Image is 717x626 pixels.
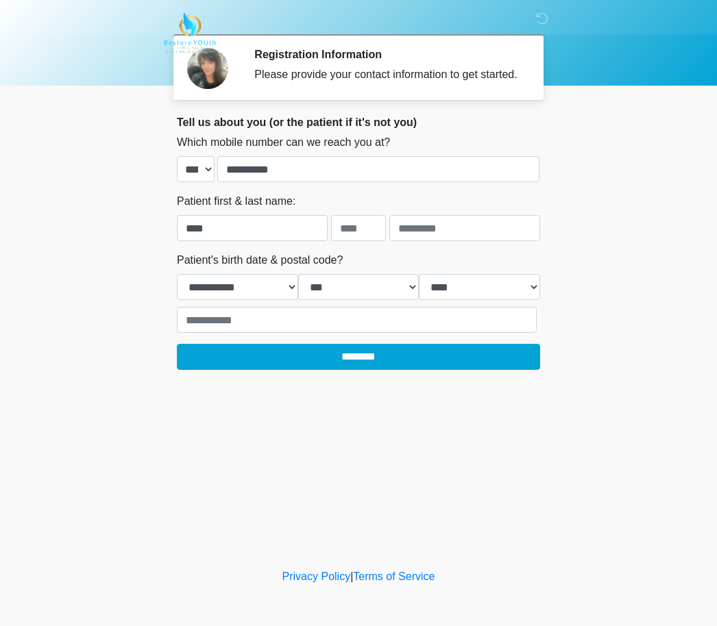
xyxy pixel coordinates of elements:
img: Agent Avatar [187,48,228,89]
label: Patient first & last name: [177,193,295,210]
a: Terms of Service [353,571,435,582]
label: Patient's birth date & postal code? [177,252,343,268]
a: Privacy Policy [282,571,351,582]
img: Restore YOUth Med Spa Logo [163,10,216,55]
label: Which mobile number can we reach you at? [177,134,390,151]
a: | [350,571,353,582]
h2: Tell us about you (or the patient if it's not you) [177,116,540,129]
div: Please provide your contact information to get started. [254,66,520,83]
